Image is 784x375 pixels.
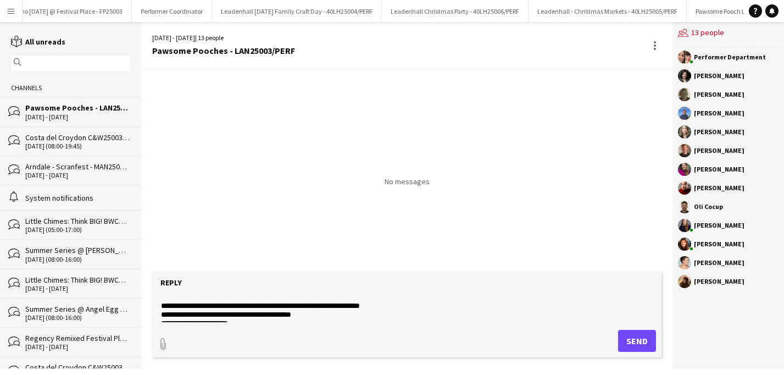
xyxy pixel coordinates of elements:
div: [PERSON_NAME] [694,91,744,98]
div: 13 people [678,22,783,45]
div: [PERSON_NAME] [694,278,744,285]
button: Pawsome Pooch LAN24003 [687,1,779,22]
div: [PERSON_NAME] [694,129,744,135]
a: All unreads [11,37,65,47]
div: Summer Series @ Angel Egg Soliders [25,304,130,314]
div: [DATE] (08:00-16:00) [25,314,130,322]
div: Performer Department [694,54,766,60]
div: Summer Series @ [PERSON_NAME] & Wingz [25,245,130,255]
div: [PERSON_NAME] [694,241,744,247]
div: Costa del Croydon C&W25003/PERF BINGO on the BEACH [25,133,130,142]
p: No messages [385,177,430,186]
div: [DATE] (05:00-17:00) [25,226,130,234]
button: Leadenhall - Christmas Markets - 40LH25005/PERF [529,1,687,22]
label: Reply [160,278,182,288]
div: [PERSON_NAME] [694,147,744,154]
div: [PERSON_NAME] [694,110,744,117]
div: Pawsome Pooches - LAN25003/PERF [25,103,130,113]
button: Leadenhall [DATE] Family Craft Day - 40LH25004/PERF [212,1,382,22]
div: [DATE] - [DATE] [25,113,130,121]
div: Little Chimes: Think BIG! BWCH25003/PERF [25,216,130,226]
div: Pawsome Pooches - LAN25003/PERF [152,46,295,56]
div: [PERSON_NAME] [694,73,744,79]
div: [DATE] - [DATE] [25,343,130,351]
div: [DATE] (08:00-19:45) [25,142,130,150]
button: Leadenhall Christmas Party - 40LH25006/PERF [382,1,529,22]
div: [PERSON_NAME] [694,222,744,229]
button: Send [618,330,656,352]
div: Little Chimes: Think BIG! BWCH25003/PERF [25,275,130,285]
div: Regency Remixed Festival Place FP25002/PERF [25,333,130,343]
div: [DATE] - [DATE] | 13 people [152,33,295,43]
div: [DATE] (08:00-16:00) [25,256,130,263]
div: [DATE] - [DATE] [25,172,130,179]
div: Oli Cocup [694,203,723,210]
div: System notifications [25,193,130,203]
div: Costa del Croydon C&W25003/PERF [25,362,130,372]
div: [PERSON_NAME] [694,185,744,191]
div: [DATE] - [DATE] [25,285,130,293]
div: Arndale - Scranfest - MAN25003/PERF [25,162,130,172]
div: [PERSON_NAME] [694,166,744,173]
button: Beano [DATE] @ Festival Place - FP25003 [1,1,132,22]
button: Performer Coordinator [132,1,212,22]
div: [PERSON_NAME] [694,260,744,266]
